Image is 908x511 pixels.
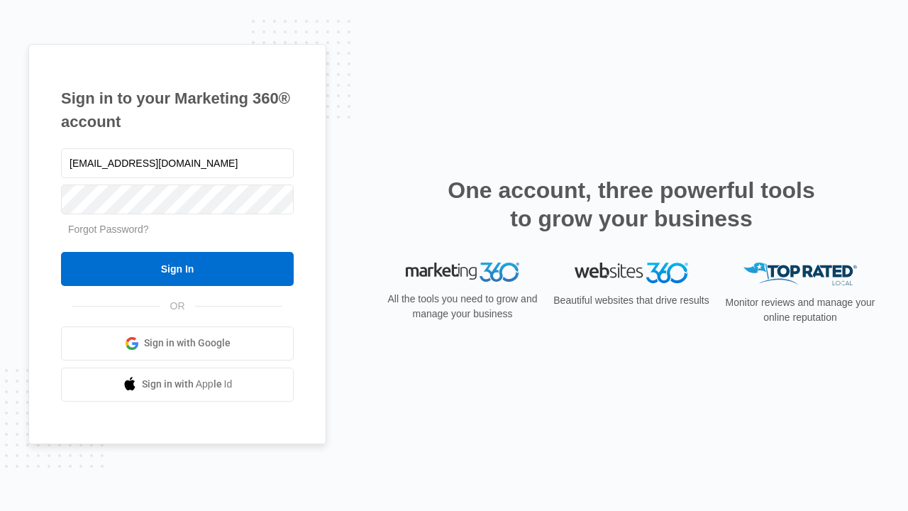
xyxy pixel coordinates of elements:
[406,263,519,282] img: Marketing 360
[144,336,231,351] span: Sign in with Google
[61,326,294,361] a: Sign in with Google
[61,252,294,286] input: Sign In
[61,148,294,178] input: Email
[142,377,233,392] span: Sign in with Apple Id
[61,87,294,133] h1: Sign in to your Marketing 360® account
[383,292,542,322] p: All the tools you need to grow and manage your business
[68,224,149,235] a: Forgot Password?
[575,263,688,283] img: Websites 360
[61,368,294,402] a: Sign in with Apple Id
[743,263,857,286] img: Top Rated Local
[721,295,880,325] p: Monitor reviews and manage your online reputation
[552,293,711,308] p: Beautiful websites that drive results
[160,299,195,314] span: OR
[443,176,819,233] h2: One account, three powerful tools to grow your business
